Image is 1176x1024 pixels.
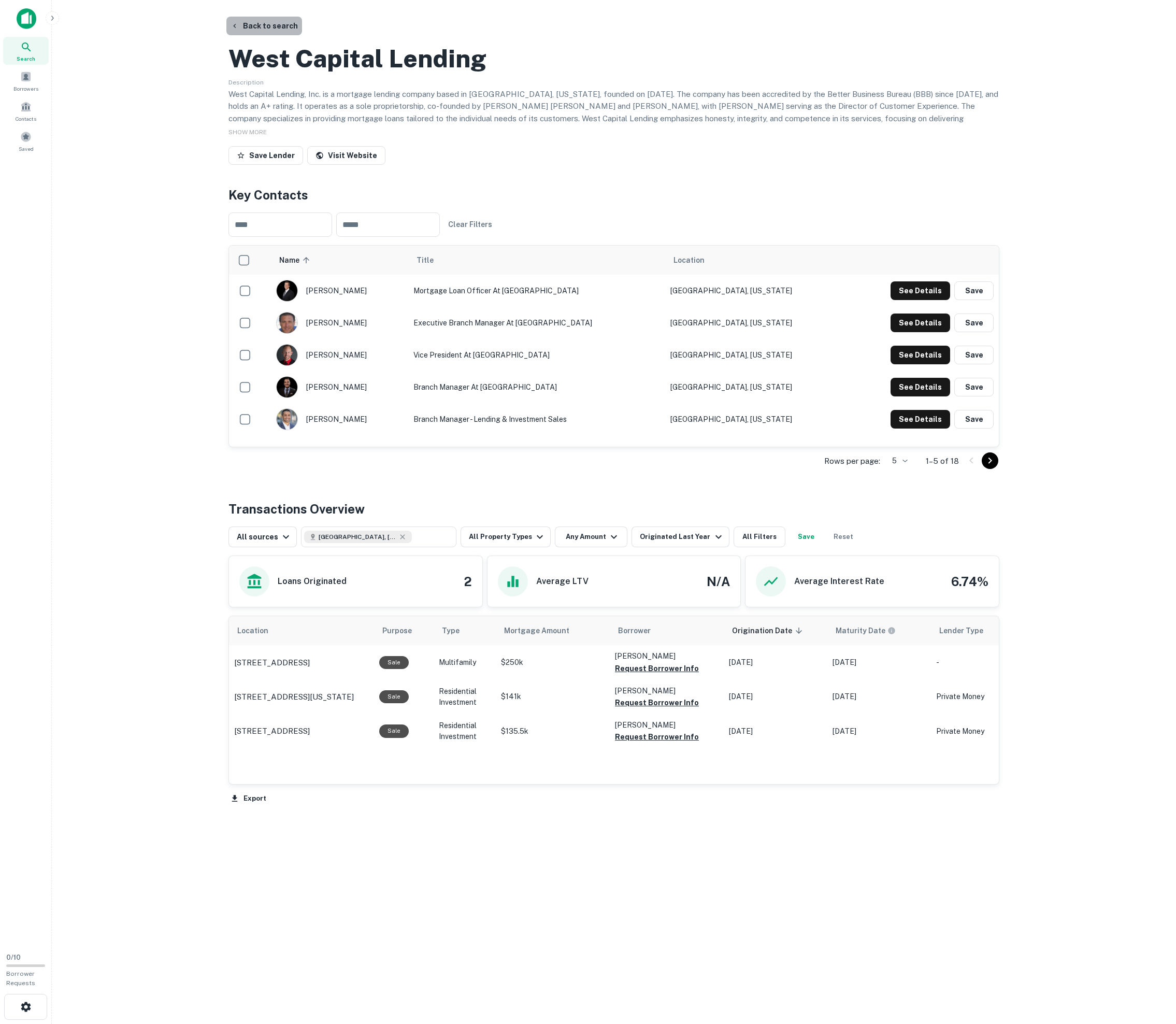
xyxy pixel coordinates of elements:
th: Name [271,246,408,275]
p: Residential Investment [439,720,491,742]
td: Branch Manager at [GEOGRAPHIC_DATA] [408,371,665,403]
a: Contacts [3,97,49,125]
a: Borrowers [3,67,49,95]
h4: Transactions Overview [228,500,365,518]
td: [GEOGRAPHIC_DATA], [US_STATE] [665,307,844,339]
a: Search [3,37,49,65]
th: Maturity dates displayed may be estimated. Please contact the lender for the most accurate maturi... [827,616,931,645]
img: 1753457969760 [277,377,297,397]
button: Save [954,346,994,364]
span: Saved [19,145,34,153]
p: [DATE] [833,657,926,668]
td: Branch Manager - Lending & Investment Sales [408,403,665,435]
td: [GEOGRAPHIC_DATA], [US_STATE] [665,275,844,307]
div: 5 [884,453,909,468]
span: [GEOGRAPHIC_DATA], [GEOGRAPHIC_DATA], [GEOGRAPHIC_DATA] [319,532,396,542]
button: Export [228,791,269,806]
img: capitalize-icon.png [17,8,36,29]
span: 0 / 10 [6,954,21,961]
button: All Filters [734,527,785,547]
h4: N/A [707,572,730,591]
h4: Key Contacts [228,186,999,204]
p: [DATE] [729,691,822,702]
div: Sale [379,724,409,737]
button: All sources [228,527,297,547]
h2: West Capital Lending [228,44,486,74]
p: Multifamily [439,657,491,668]
div: Sale [379,690,409,703]
button: Save [954,314,994,332]
button: Save Lender [228,146,303,165]
span: Mortgage Amount [504,624,583,637]
button: Save your search to get updates of matches that match your search criteria. [790,527,823,547]
p: $250k [501,657,605,668]
span: Lender Type [939,624,983,637]
p: [DATE] [833,726,926,737]
img: 1613762092467 [277,409,297,430]
td: [GEOGRAPHIC_DATA], [US_STATE] [665,403,844,435]
h6: Maturity Date [836,625,885,636]
div: [PERSON_NAME] [276,312,403,334]
span: Name [279,254,313,266]
button: See Details [891,314,950,332]
p: - [936,657,1019,668]
h4: 6.74% [951,572,988,591]
div: [PERSON_NAME] [276,376,403,398]
p: [STREET_ADDRESS] [234,725,310,737]
p: Private Money [936,691,1019,702]
td: Mortgage Loan Officer at [GEOGRAPHIC_DATA] [408,275,665,307]
button: Any Amount [555,527,627,547]
div: All sources [237,531,292,543]
div: [PERSON_NAME] [276,280,403,302]
p: [PERSON_NAME] [615,719,719,731]
span: Location [673,254,705,266]
img: 1548093643357 [277,345,297,365]
span: Borrower [618,624,651,637]
img: 1649910629514 [277,280,297,301]
button: See Details [891,346,950,364]
th: Borrower [610,616,724,645]
h4: 2 [464,572,472,591]
p: [PERSON_NAME] [615,685,719,696]
a: Saved [3,127,49,155]
th: Lender Type [931,616,1024,645]
button: Go to next page [982,452,998,469]
button: See Details [891,410,950,429]
h6: Average Interest Rate [794,575,884,588]
th: Location [665,246,844,275]
div: Maturity dates displayed may be estimated. Please contact the lender for the most accurate maturi... [836,625,896,636]
span: Origination Date [732,624,806,637]
p: 1–5 of 18 [926,455,959,467]
p: [DATE] [729,657,822,668]
a: Visit Website [307,146,385,165]
button: All Property Types [461,527,551,547]
div: scrollable content [229,616,999,784]
th: Location [229,616,374,645]
p: [STREET_ADDRESS][US_STATE] [234,691,354,703]
span: Contacts [16,115,36,123]
p: [DATE] [729,726,822,737]
button: Request Borrower Info [615,696,699,709]
button: Reset [827,527,860,547]
span: Description [228,79,264,86]
td: [GEOGRAPHIC_DATA], [US_STATE] [665,371,844,403]
p: $135.5k [501,726,605,737]
p: [PERSON_NAME] [615,650,719,662]
button: Originated Last Year [632,527,729,547]
span: Search [17,54,35,63]
button: Save [954,281,994,300]
span: Type [442,624,473,637]
th: Type [434,616,496,645]
button: See Details [891,378,950,396]
button: Save [954,378,994,396]
div: [PERSON_NAME] [276,408,403,430]
span: Title [417,254,447,266]
iframe: Chat Widget [1124,941,1176,991]
td: Vice President at [GEOGRAPHIC_DATA] [408,339,665,371]
td: Executive Branch Manager at [GEOGRAPHIC_DATA] [408,307,665,339]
